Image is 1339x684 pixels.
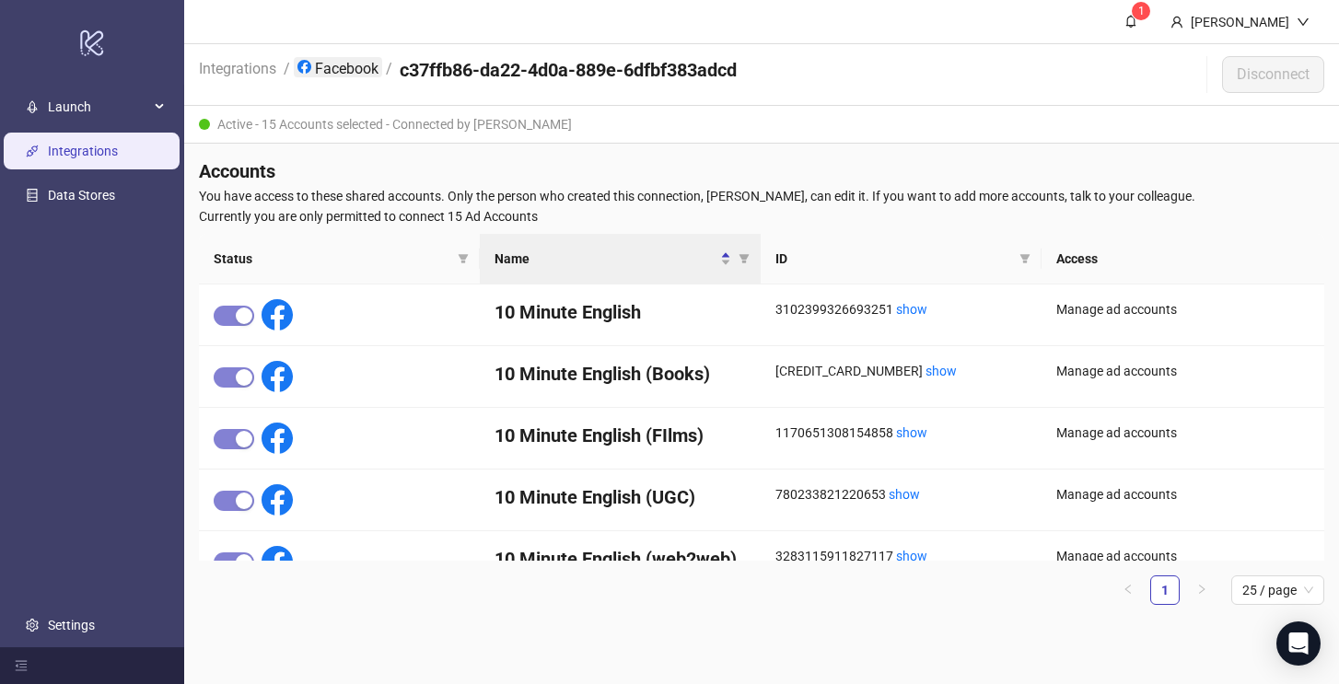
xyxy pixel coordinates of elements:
[480,234,761,284] th: Name
[1231,575,1324,605] div: Page Size
[775,361,1027,381] div: [CREDIT_CARD_NUMBER]
[495,299,746,325] h4: 10 Minute English
[284,57,290,92] li: /
[214,249,450,269] span: Status
[15,659,28,672] span: menu-fold
[775,423,1027,443] div: 1170651308154858
[495,546,746,572] h4: 10 Minute English (web2web)
[26,100,39,113] span: rocket
[1242,576,1313,604] span: 25 / page
[495,423,746,448] h4: 10 Minute English (FIlms)
[1187,575,1217,605] button: right
[1056,299,1310,319] div: Manage ad accounts
[495,249,716,269] span: Name
[48,188,115,203] a: Data Stores
[775,299,1027,319] div: 3102399326693251
[386,57,392,92] li: /
[294,57,382,77] a: Facebook
[889,487,920,502] a: show
[1183,12,1297,32] div: [PERSON_NAME]
[896,425,927,440] a: show
[1016,245,1034,272] span: filter
[1019,253,1030,264] span: filter
[1151,576,1179,604] a: 1
[48,88,149,125] span: Launch
[1297,16,1310,29] span: down
[454,245,472,272] span: filter
[495,484,746,510] h4: 10 Minute English (UGC)
[1056,546,1310,566] div: Manage ad accounts
[1123,584,1134,595] span: left
[1222,56,1324,93] button: Disconnect
[1138,5,1145,17] span: 1
[896,549,927,563] a: show
[1150,575,1180,605] li: 1
[199,158,1324,184] h4: Accounts
[1113,575,1143,605] button: left
[896,302,927,317] a: show
[775,546,1027,566] div: 3283115911827117
[184,106,1339,144] div: Active - 15 Accounts selected - Connected by [PERSON_NAME]
[735,245,753,272] span: filter
[1124,15,1137,28] span: bell
[1196,584,1207,595] span: right
[1056,361,1310,381] div: Manage ad accounts
[48,618,95,632] a: Settings
[775,484,1027,504] div: 780233821220653
[400,57,737,83] h4: c37ffb86-da22-4d0a-889e-6dfbf383adcd
[739,253,750,264] span: filter
[1056,423,1310,443] div: Manage ad accounts
[1113,575,1143,605] li: Previous Page
[1276,621,1321,666] div: Open Intercom Messenger
[199,186,1324,206] span: You have access to these shared accounts. Only the person who created this connection, [PERSON_NA...
[1042,234,1324,284] th: Access
[195,57,280,77] a: Integrations
[1170,16,1183,29] span: user
[199,206,1324,226] span: Currently you are only permitted to connect 15 Ad Accounts
[458,253,469,264] span: filter
[775,249,1012,269] span: ID
[495,361,746,387] h4: 10 Minute English (Books)
[926,364,957,378] a: show
[1056,484,1310,504] div: Manage ad accounts
[1132,2,1150,20] sup: 1
[48,144,118,158] a: Integrations
[1187,575,1217,605] li: Next Page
